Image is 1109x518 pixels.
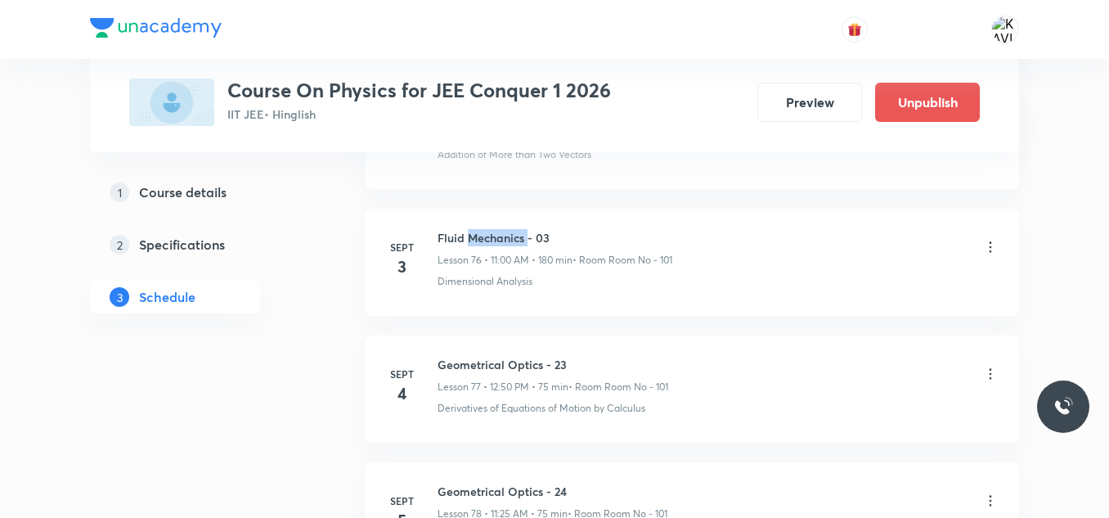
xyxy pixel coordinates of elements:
[129,79,214,126] img: 01556936-4A21-429E-BF8C-9ECAC3AD550D_plus.png
[90,228,312,261] a: 2Specifications
[438,356,668,373] h6: Geometrical Optics - 23
[110,182,129,202] p: 1
[572,253,672,268] p: • Room Room No - 101
[438,380,568,394] p: Lesson 77 • 12:50 PM • 75 min
[568,380,668,394] p: • Room Room No - 101
[438,147,591,162] p: Addition of More than Two Vectors
[110,287,129,307] p: 3
[847,22,862,37] img: avatar
[90,18,222,42] a: Company Logo
[438,483,667,500] h6: Geometrical Optics - 24
[227,106,611,123] p: IIT JEE • Hinglish
[139,235,225,254] h5: Specifications
[438,229,672,246] h6: Fluid Mechanics - 03
[385,381,418,406] h4: 4
[991,16,1019,43] img: KAVITA YADAV
[90,176,312,209] a: 1Course details
[227,79,611,102] h3: Course On Physics for JEE Conquer 1 2026
[875,83,980,122] button: Unpublish
[757,83,862,122] button: Preview
[385,493,418,508] h6: Sept
[139,287,195,307] h5: Schedule
[438,401,645,416] p: Derivatives of Equations of Motion by Calculus
[110,235,129,254] p: 2
[842,16,868,43] button: avatar
[385,254,418,279] h4: 3
[385,367,418,381] h6: Sept
[90,18,222,38] img: Company Logo
[1053,397,1073,417] img: ttu
[438,274,532,289] p: Dimensional Analysis
[385,240,418,254] h6: Sept
[438,253,572,268] p: Lesson 76 • 11:00 AM • 180 min
[139,182,227,202] h5: Course details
